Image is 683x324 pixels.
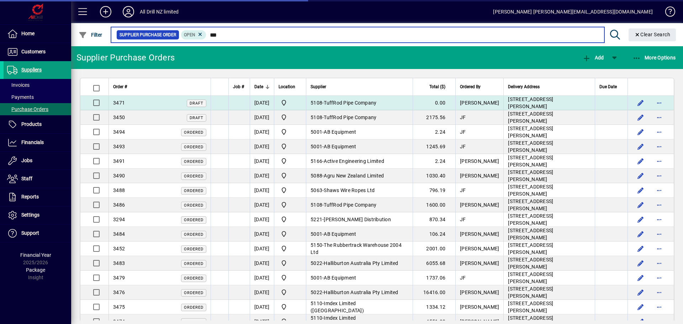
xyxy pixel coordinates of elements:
a: Customers [4,43,71,61]
div: Ordered By [460,83,499,91]
button: More options [653,272,665,283]
span: [PERSON_NAME] [460,100,499,106]
td: [STREET_ADDRESS][PERSON_NAME] [503,271,595,285]
span: 5150 [311,242,322,248]
td: 1600.00 [413,198,455,212]
span: Purchase Orders [7,106,48,112]
td: 1737.06 [413,271,455,285]
td: 106.24 [413,227,455,241]
span: Halliburton Australia Pty Limited [324,290,398,295]
td: 2.24 [413,125,455,139]
td: [STREET_ADDRESS][PERSON_NAME] [503,169,595,183]
span: Ordered [184,145,203,149]
span: [PERSON_NAME] [460,231,499,237]
span: Open [184,32,195,37]
span: Shaws Wire Ropes Ltd [324,187,375,193]
a: Support [4,224,71,242]
td: - [306,139,413,154]
div: Order # [113,83,206,91]
span: Date [254,83,263,91]
span: 3483 [113,260,125,266]
span: AB Equipment [324,144,356,149]
span: All Drill NZ Limited [279,230,302,238]
button: Edit [635,243,646,254]
span: 3450 [113,115,125,120]
td: - [306,241,413,256]
span: Ordered [184,305,203,310]
span: Draft [190,116,203,120]
span: Ordered [184,232,203,237]
span: Supplier [311,83,326,91]
td: 6055.68 [413,256,455,271]
div: Supplier [311,83,408,91]
span: [PERSON_NAME] Distribution [324,217,391,222]
span: Location [279,83,295,91]
span: Staff [21,176,32,181]
button: More options [653,287,665,298]
span: AB Equipment [324,129,356,135]
div: All Drill NZ limited [140,6,179,17]
td: 1245.69 [413,139,455,154]
span: Ordered [184,218,203,222]
td: [DATE] [250,227,274,241]
td: 2.24 [413,154,455,169]
span: Ordered [184,174,203,179]
button: Add [581,51,605,64]
td: [STREET_ADDRESS][PERSON_NAME] [503,285,595,300]
span: 3294 [113,217,125,222]
button: Filter [77,28,104,41]
span: 5001 [311,144,322,149]
span: Halliburton Australia Pty Limited [324,260,398,266]
a: Invoices [4,79,71,91]
button: More options [653,112,665,123]
span: Ordered [184,247,203,251]
span: All Drill NZ Limited [279,288,302,297]
span: 3488 [113,187,125,193]
td: 796.19 [413,183,455,198]
button: Edit [635,97,646,108]
td: [DATE] [250,198,274,212]
span: 5088 [311,173,322,179]
button: Profile [117,5,140,18]
span: 3493 [113,144,125,149]
span: 5001 [311,231,322,237]
span: Delivery Address [508,83,540,91]
td: 16416.00 [413,285,455,300]
span: 5001 [311,275,322,281]
span: Draft [190,101,203,106]
span: 5022 [311,260,322,266]
span: [PERSON_NAME] [460,290,499,295]
span: 5001 [311,129,322,135]
div: Total ($) [417,83,452,91]
td: [DATE] [250,139,274,154]
span: All Drill NZ Limited [279,171,302,180]
button: Edit [635,185,646,196]
td: [STREET_ADDRESS][PERSON_NAME] [503,183,595,198]
td: [STREET_ADDRESS][PERSON_NAME] [503,96,595,110]
a: Staff [4,170,71,188]
span: 3476 [113,290,125,295]
td: [DATE] [250,96,274,110]
span: 5110 [311,301,322,306]
span: [PERSON_NAME] [460,260,499,266]
td: - [306,169,413,183]
a: Financials [4,134,71,152]
td: - [306,198,413,212]
td: - [306,212,413,227]
span: Support [21,230,39,236]
td: [STREET_ADDRESS][PERSON_NAME] [503,212,595,227]
span: Ordered [184,159,203,164]
td: 2175.56 [413,110,455,125]
button: Edit [635,155,646,167]
span: 5221 [311,217,322,222]
button: Edit [635,287,646,298]
span: JF [460,144,466,149]
button: More options [653,228,665,240]
span: Suppliers [21,67,42,73]
span: Ordered [184,130,203,135]
a: Jobs [4,152,71,170]
td: [STREET_ADDRESS][PERSON_NAME] [503,110,595,125]
td: [STREET_ADDRESS][PERSON_NAME] [503,300,595,314]
span: Home [21,31,35,36]
button: Edit [635,170,646,181]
